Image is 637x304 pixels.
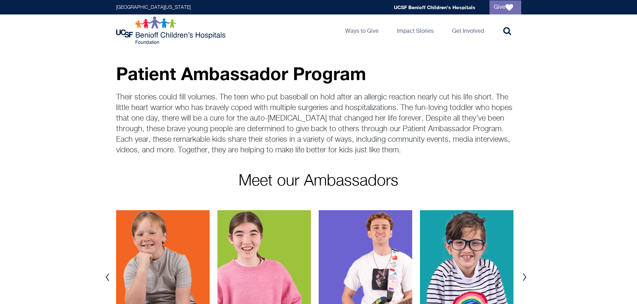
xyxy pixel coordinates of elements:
[394,4,475,10] a: UCSF Benioff Children's Hospitals
[116,92,521,156] p: Their stories could fill volumes. The teen who put baseball on hold after an allergic reaction ne...
[489,0,521,14] a: Give
[391,14,439,46] a: Impact Stories
[446,14,489,46] a: Get Involved
[102,267,113,288] button: Previous
[116,5,191,10] a: [GEOGRAPHIC_DATA][US_STATE]
[116,64,521,83] p: Patient Ambassador Program
[116,16,227,44] img: Logo for UCSF Benioff Children's Hospitals Foundation
[519,267,530,288] button: Next
[116,173,521,189] p: Meet our Ambassadors
[339,14,384,46] a: Ways to Give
